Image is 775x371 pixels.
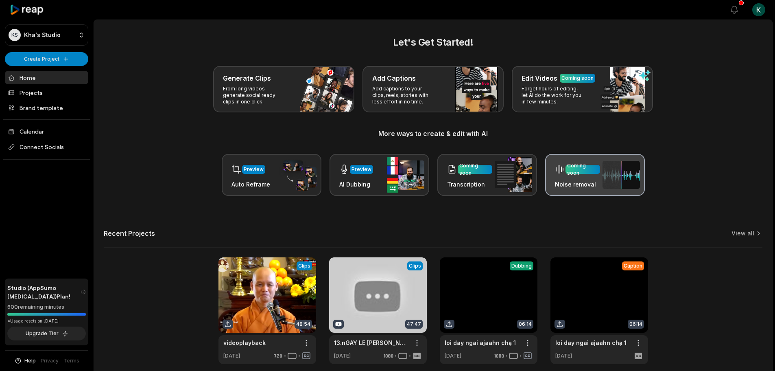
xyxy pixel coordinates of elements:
h3: Add Captions [372,73,416,83]
h2: Recent Projects [104,229,155,237]
div: Coming soon [567,162,598,177]
a: Brand template [5,101,88,114]
a: 13.nGAY LE [PERSON_NAME] [334,338,409,347]
p: Forget hours of editing, let AI do the work for you in few minutes. [522,86,585,105]
a: loi day ngai ajaahn chạ 1 [555,338,627,347]
div: 600 remaining minutes [7,303,86,311]
h3: Auto Reframe [231,180,270,189]
a: loi day ngai ajaahn chạ 1 [445,338,516,347]
span: Connect Socials [5,140,88,154]
button: Create Project [5,52,88,66]
h3: Edit Videos [522,73,557,83]
p: Kha's Studio [24,31,61,39]
div: *Usage resets on [DATE] [7,318,86,324]
a: Projects [5,86,88,99]
h3: Noise removal [555,180,600,189]
a: Privacy [41,357,59,364]
h2: Let's Get Started! [104,35,762,50]
button: Upgrade Tier [7,327,86,340]
div: Coming soon [459,162,491,177]
img: auto_reframe.png [279,159,317,191]
img: noise_removal.png [603,161,640,189]
div: Coming soon [561,75,594,82]
p: Add captions to your clips, reels, stories with less effort in no time. [372,86,435,105]
img: ai_dubbing.png [387,157,424,193]
span: Help [24,357,36,364]
div: Preview [351,166,371,173]
a: Calendar [5,125,88,138]
h3: More ways to create & edit with AI [104,129,762,138]
a: View all [731,229,754,237]
div: KS [9,29,21,41]
div: Preview [244,166,264,173]
a: Terms [63,357,79,364]
a: Home [5,71,88,84]
img: transcription.png [495,157,532,192]
h3: Generate Clips [223,73,271,83]
h3: Transcription [447,180,492,189]
p: From long videos generate social ready clips in one click. [223,86,286,105]
a: videoplayback [223,338,266,347]
span: Studio (AppSumo [MEDICAL_DATA]) Plan! [7,283,81,301]
button: Help [14,357,36,364]
h3: AI Dubbing [339,180,373,189]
